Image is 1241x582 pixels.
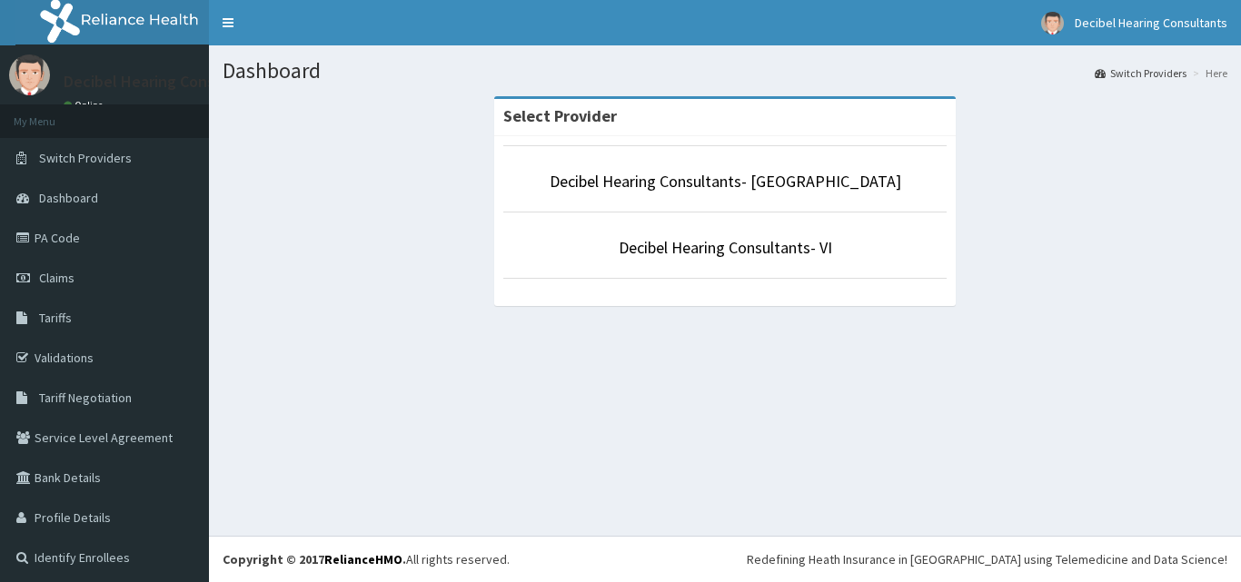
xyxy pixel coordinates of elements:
[619,237,832,258] a: Decibel Hearing Consultants- VI
[39,150,132,166] span: Switch Providers
[1041,12,1064,35] img: User Image
[64,74,266,90] p: Decibel Hearing Consultants
[223,551,406,567] strong: Copyright © 2017 .
[223,59,1227,83] h1: Dashboard
[324,551,402,567] a: RelianceHMO
[39,270,74,286] span: Claims
[1095,65,1186,81] a: Switch Providers
[503,105,617,126] strong: Select Provider
[1188,65,1227,81] li: Here
[39,190,98,206] span: Dashboard
[39,310,72,326] span: Tariffs
[747,550,1227,568] div: Redefining Heath Insurance in [GEOGRAPHIC_DATA] using Telemedicine and Data Science!
[64,99,107,112] a: Online
[39,390,132,406] span: Tariff Negotiation
[209,536,1241,582] footer: All rights reserved.
[9,54,50,95] img: User Image
[1075,15,1227,31] span: Decibel Hearing Consultants
[550,171,901,192] a: Decibel Hearing Consultants- [GEOGRAPHIC_DATA]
